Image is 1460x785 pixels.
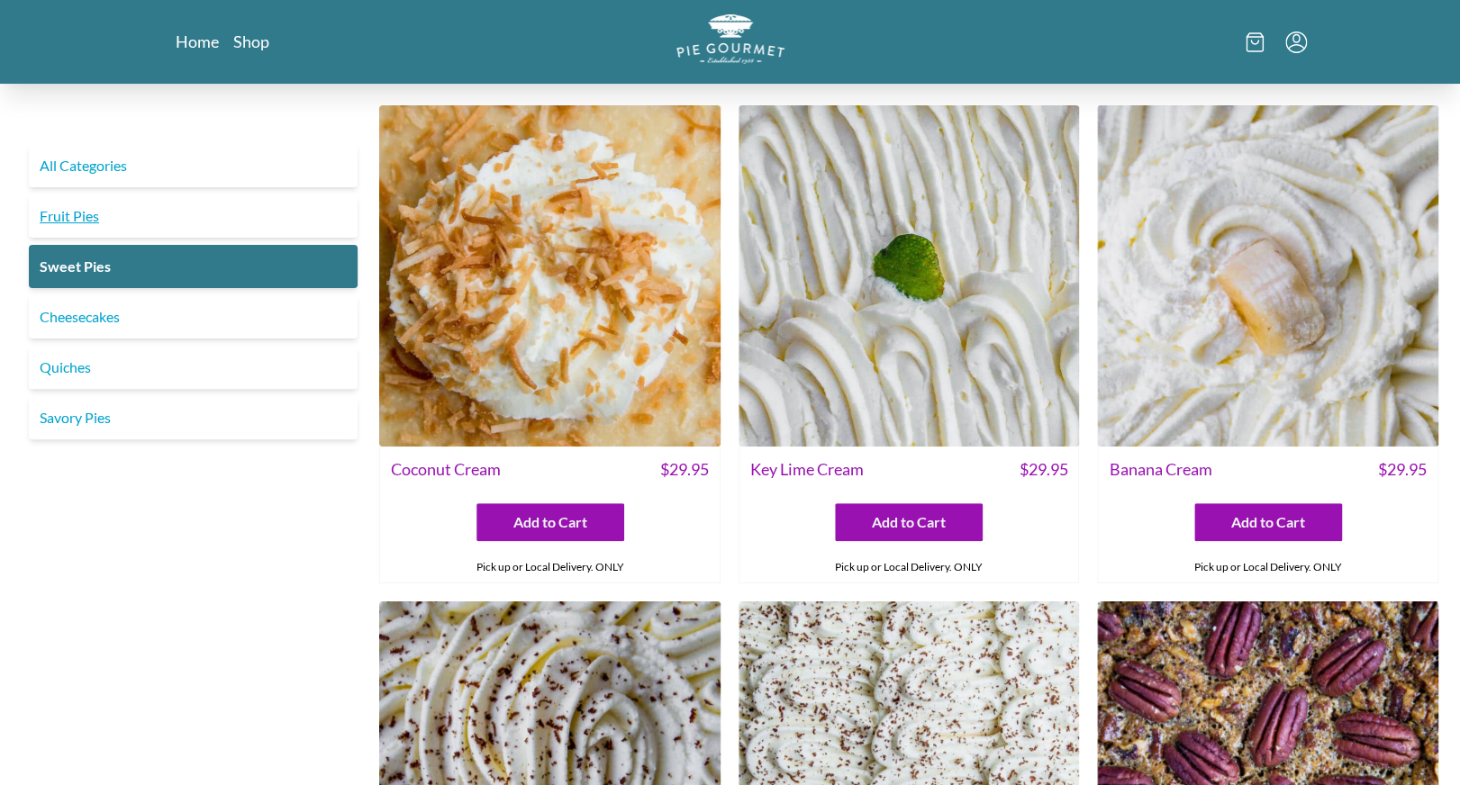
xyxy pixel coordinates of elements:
[1285,32,1307,53] button: Menu
[660,457,709,482] span: $ 29.95
[29,245,358,288] a: Sweet Pies
[233,31,269,52] a: Shop
[29,194,358,238] a: Fruit Pies
[1109,457,1211,482] span: Banana Cream
[1194,503,1342,541] button: Add to Cart
[676,14,784,64] img: logo
[750,457,864,482] span: Key Lime Cream
[29,396,358,439] a: Savory Pies
[1378,457,1427,482] span: $ 29.95
[513,511,587,533] span: Add to Cart
[739,105,1080,447] img: Key Lime Cream
[379,105,721,447] img: Coconut Cream
[29,295,358,338] a: Cheesecakes
[739,552,1079,582] div: Pick up or Local Delivery. ONLY
[380,552,720,582] div: Pick up or Local Delivery. ONLY
[1098,552,1437,582] div: Pick up or Local Delivery. ONLY
[176,31,219,52] a: Home
[29,144,358,187] a: All Categories
[476,503,624,541] button: Add to Cart
[872,511,946,533] span: Add to Cart
[676,14,784,69] a: Logo
[835,503,983,541] button: Add to Cart
[29,346,358,389] a: Quiches
[1019,457,1067,482] span: $ 29.95
[1097,105,1438,447] img: Banana Cream
[1231,511,1305,533] span: Add to Cart
[391,457,501,482] span: Coconut Cream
